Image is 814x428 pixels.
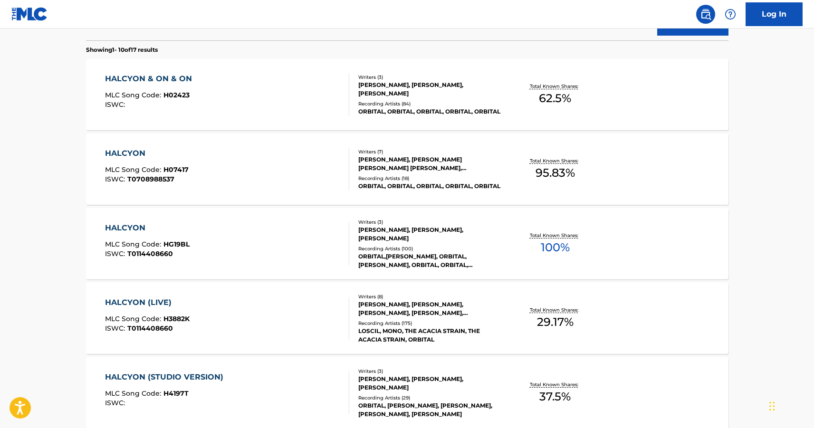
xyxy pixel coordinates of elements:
p: Total Known Shares: [530,83,581,90]
p: Total Known Shares: [530,381,581,388]
a: HALCYON (LIVE)MLC Song Code:H3882KISWC:T0114408660Writers (8)[PERSON_NAME], [PERSON_NAME], [PERSO... [86,283,728,354]
span: H3882K [163,314,190,323]
div: ORBITAL,[PERSON_NAME], ORBITAL,[PERSON_NAME], ORBITAL, ORBITAL,[PERSON_NAME], ORBITAL,[PERSON_NAME] [358,252,502,269]
a: HALCYON & ON & ONMLC Song Code:H02423ISWC:Writers (3)[PERSON_NAME], [PERSON_NAME], [PERSON_NAME]R... [86,59,728,130]
div: Recording Artists ( 175 ) [358,320,502,327]
div: Recording Artists ( 18 ) [358,175,502,182]
a: HALCYONMLC Song Code:H07417ISWC:T0708988537Writers (7)[PERSON_NAME], [PERSON_NAME] [PERSON_NAME] ... [86,133,728,205]
span: 29.17 % [537,314,574,331]
p: Total Known Shares: [530,232,581,239]
span: MLC Song Code : [105,165,163,174]
iframe: Chat Widget [766,382,814,428]
div: HALCYON [105,222,190,234]
div: LOSCIL, MONO, THE ACACIA STRAIN, THE ACACIA STRAIN, ORBITAL [358,327,502,344]
p: Total Known Shares: [530,157,581,164]
span: 100 % [541,239,570,256]
span: T0114408660 [127,249,173,258]
span: ISWC : [105,100,127,109]
span: ISWC : [105,249,127,258]
div: Writers ( 7 ) [358,148,502,155]
a: Log In [746,2,803,26]
img: MLC Logo [11,7,48,21]
p: Showing 1 - 10 of 17 results [86,46,158,54]
div: [PERSON_NAME], [PERSON_NAME], [PERSON_NAME] [358,226,502,243]
span: 95.83 % [536,164,575,181]
span: ISWC : [105,399,127,407]
div: Recording Artists ( 100 ) [358,245,502,252]
span: MLC Song Code : [105,91,163,99]
span: H4197T [163,389,189,398]
a: HALCYONMLC Song Code:HG19BLISWC:T0114408660Writers (3)[PERSON_NAME], [PERSON_NAME], [PERSON_NAME]... [86,208,728,279]
span: MLC Song Code : [105,314,163,323]
div: Drag [769,392,775,420]
span: MLC Song Code : [105,240,163,248]
span: T0114408660 [127,324,173,333]
img: help [725,9,736,20]
p: Total Known Shares: [530,306,581,314]
div: [PERSON_NAME], [PERSON_NAME] [PERSON_NAME] [PERSON_NAME], [PERSON_NAME], [PERSON_NAME], [PERSON_N... [358,155,502,172]
div: Recording Artists ( 84 ) [358,100,502,107]
div: Help [721,5,740,24]
span: H02423 [163,91,190,99]
div: ORBITAL, [PERSON_NAME], [PERSON_NAME], [PERSON_NAME], [PERSON_NAME] [358,401,502,418]
div: [PERSON_NAME], [PERSON_NAME], [PERSON_NAME] [358,81,502,98]
div: Writers ( 3 ) [358,368,502,375]
div: [PERSON_NAME], [PERSON_NAME], [PERSON_NAME], [PERSON_NAME], [PERSON_NAME], [PERSON_NAME] [PERSON_... [358,300,502,317]
div: ORBITAL, ORBITAL, ORBITAL, ORBITAL, ORBITAL [358,107,502,116]
div: HALCYON [105,148,189,159]
div: HALCYON (LIVE) [105,297,190,308]
img: search [700,9,711,20]
div: ORBITAL, ORBITAL, ORBITAL, ORBITAL, ORBITAL [358,182,502,190]
div: Writers ( 3 ) [358,219,502,226]
div: Writers ( 8 ) [358,293,502,300]
div: Recording Artists ( 29 ) [358,394,502,401]
span: HG19BL [163,240,190,248]
span: T0708988537 [127,175,174,183]
span: 37.5 % [539,388,571,405]
span: ISWC : [105,324,127,333]
span: H07417 [163,165,189,174]
div: Writers ( 3 ) [358,74,502,81]
div: [PERSON_NAME], [PERSON_NAME], [PERSON_NAME] [358,375,502,392]
span: MLC Song Code : [105,389,163,398]
span: 62.5 % [539,90,571,107]
a: Public Search [696,5,715,24]
span: ISWC : [105,175,127,183]
div: HALCYON & ON & ON [105,73,197,85]
div: HALCYON (STUDIO VERSION) [105,371,228,383]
